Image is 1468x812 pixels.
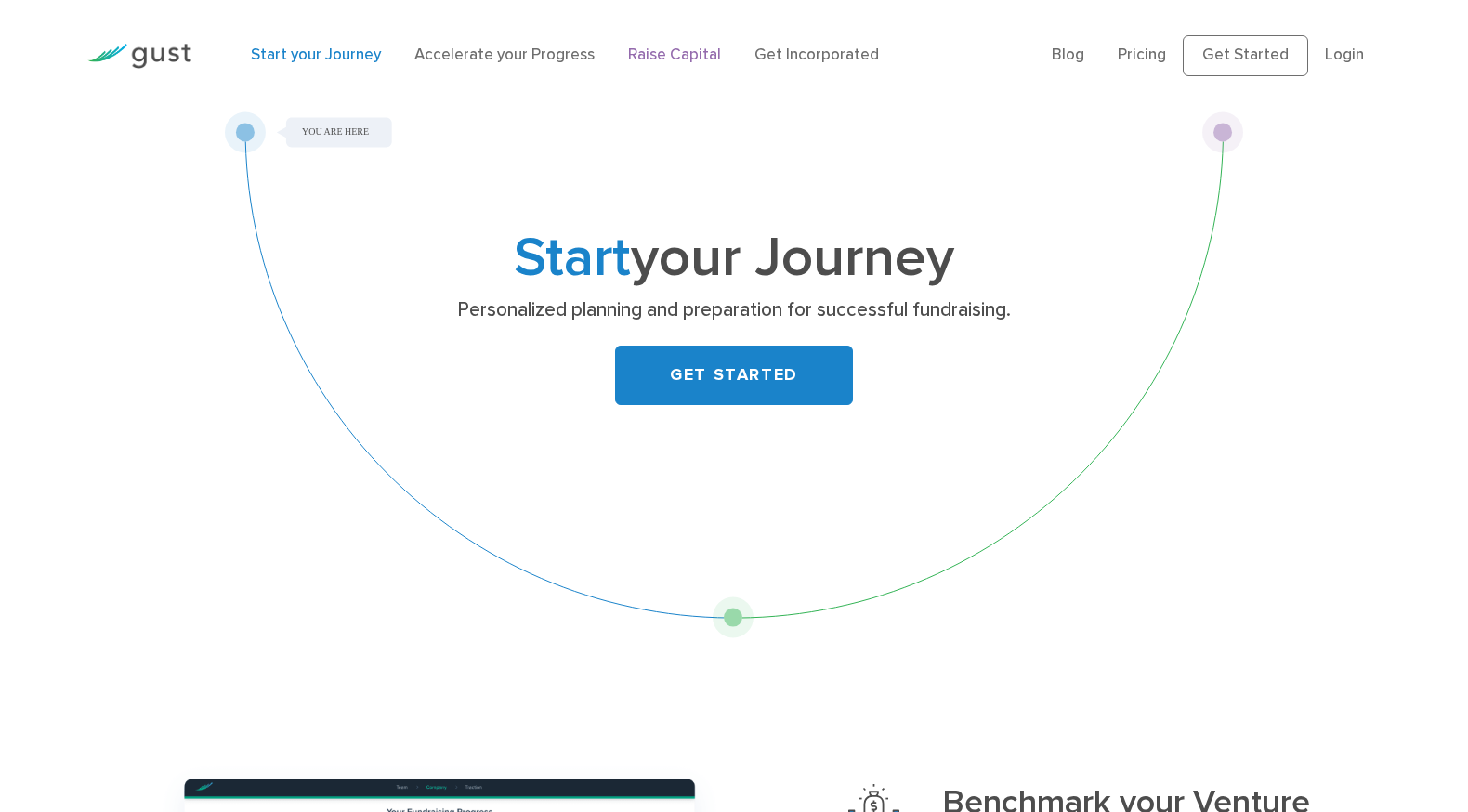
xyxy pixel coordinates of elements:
[615,346,853,405] a: GET STARTED
[1325,46,1364,64] a: Login
[414,46,595,64] a: Accelerate your Progress
[754,46,879,64] a: Get Incorporated
[628,46,721,64] a: Raise Capital
[367,233,1101,284] h1: your Journey
[1183,35,1308,76] a: Get Started
[1052,46,1084,64] a: Blog
[514,225,631,291] span: Start
[87,44,191,69] img: Gust Logo
[251,46,381,64] a: Start your Journey
[374,297,1094,323] p: Personalized planning and preparation for successful fundraising.
[1118,46,1166,64] a: Pricing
